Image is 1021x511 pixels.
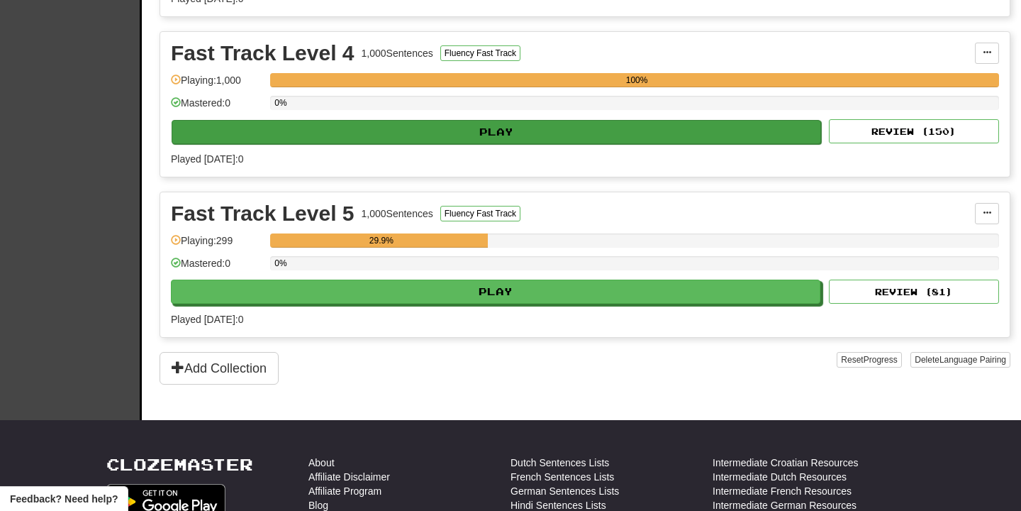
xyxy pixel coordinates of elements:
a: Affiliate Disclaimer [308,470,390,484]
span: Played [DATE]: 0 [171,314,243,325]
div: Fast Track Level 4 [171,43,355,64]
div: 1,000 Sentences [362,46,433,60]
button: Review (81) [829,280,999,304]
button: Fluency Fast Track [440,45,520,61]
a: French Sentences Lists [510,470,614,484]
a: Clozemaster [106,456,253,473]
button: Review (150) [829,119,999,143]
a: Dutch Sentences Lists [510,456,609,470]
a: Intermediate Dutch Resources [713,470,847,484]
div: Playing: 299 [171,233,263,257]
span: Progress [864,355,898,365]
div: 1,000 Sentences [362,207,433,221]
a: About [308,456,335,470]
div: 29.9% [274,233,488,248]
span: Language Pairing [939,355,1006,365]
span: Played [DATE]: 0 [171,153,243,165]
div: 100% [274,73,999,87]
button: Add Collection [160,352,279,385]
span: Open feedback widget [10,492,118,506]
div: Fast Track Level 5 [171,203,355,224]
a: Intermediate Croatian Resources [713,456,858,470]
a: Intermediate French Resources [713,484,852,498]
div: Mastered: 0 [171,96,263,119]
button: Fluency Fast Track [440,206,520,221]
button: DeleteLanguage Pairing [910,352,1010,368]
a: Affiliate Program [308,484,381,498]
div: Playing: 1,000 [171,73,263,97]
button: Play [172,120,821,144]
button: Play [171,280,820,304]
button: ResetProgress [837,352,901,368]
div: Mastered: 0 [171,256,263,280]
a: German Sentences Lists [510,484,619,498]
